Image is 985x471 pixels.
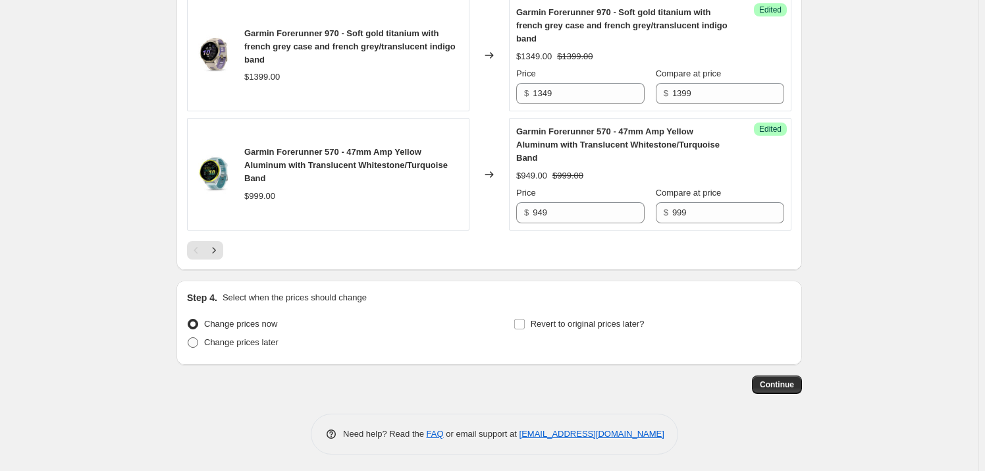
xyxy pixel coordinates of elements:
a: [EMAIL_ADDRESS][DOMAIN_NAME] [519,429,664,439]
button: Continue [752,375,802,394]
div: $949.00 [516,169,547,182]
div: $1349.00 [516,50,552,63]
span: Change prices later [204,337,279,347]
span: $ [524,88,529,98]
img: 970-3_80x.jpg [194,36,234,75]
span: or email support at [444,429,519,439]
span: Price [516,69,536,78]
span: Compare at price [656,188,722,198]
strike: $999.00 [552,169,583,182]
strike: $1399.00 [557,50,593,63]
nav: Pagination [187,241,223,260]
span: $ [664,208,668,217]
span: Compare at price [656,69,722,78]
button: Next [205,241,223,260]
h2: Step 4. [187,291,217,304]
span: Price [516,188,536,198]
span: Change prices now [204,319,277,329]
img: 570-47-2_80x.jpg [194,155,234,194]
span: $ [524,208,529,217]
span: Garmin Forerunner 970 - Soft gold titanium with french grey case and french grey/translucent indi... [244,28,456,65]
span: Revert to original prices later? [531,319,645,329]
a: FAQ [427,429,444,439]
span: Garmin Forerunner 570 - 47mm Amp Yellow Aluminum with Translucent Whitestone/Turquoise Band [244,147,448,183]
span: Need help? Read the [343,429,427,439]
span: Continue [760,379,794,390]
p: Select when the prices should change [223,291,367,304]
span: Edited [759,5,782,15]
span: Garmin Forerunner 570 - 47mm Amp Yellow Aluminum with Translucent Whitestone/Turquoise Band [516,126,720,163]
span: Garmin Forerunner 970 - Soft gold titanium with french grey case and french grey/translucent indi... [516,7,728,43]
div: $1399.00 [244,70,280,84]
span: Edited [759,124,782,134]
div: $999.00 [244,190,275,203]
span: $ [664,88,668,98]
